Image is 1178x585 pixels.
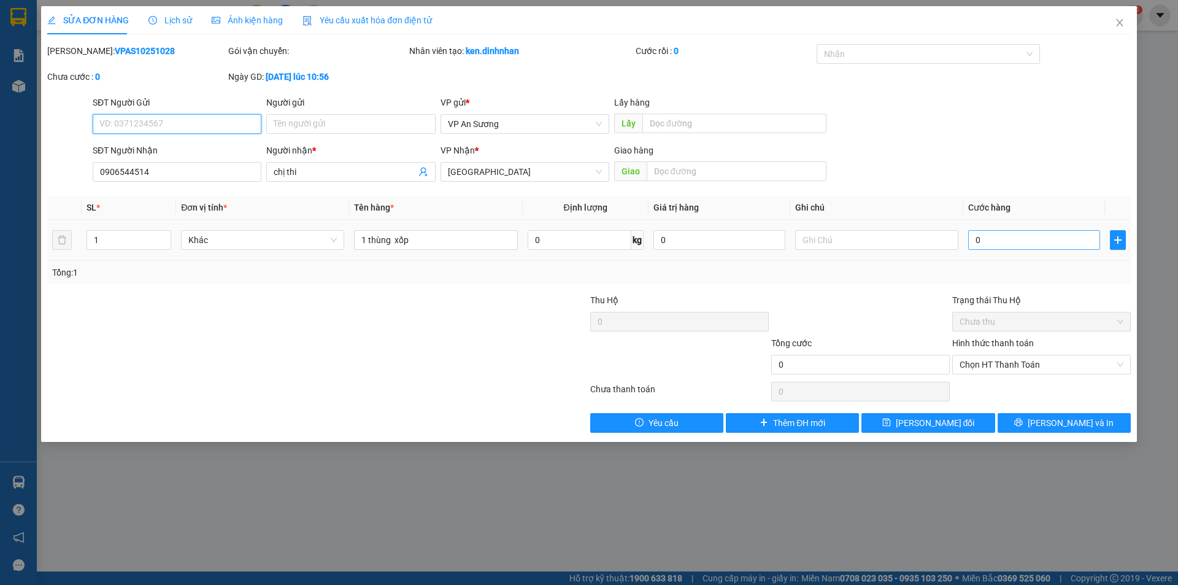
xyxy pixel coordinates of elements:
[409,44,633,58] div: Nhân viên tạo:
[861,413,995,433] button: save[PERSON_NAME] đổi
[590,413,723,433] button: exclamation-circleYêu cầu
[354,203,394,212] span: Tên hàng
[590,295,618,305] span: Thu Hộ
[52,230,72,250] button: delete
[968,203,1011,212] span: Cước hàng
[266,72,329,82] b: [DATE] lúc 10:56
[52,266,455,279] div: Tổng: 1
[1014,418,1023,428] span: printer
[998,413,1131,433] button: printer[PERSON_NAME] và In
[228,70,407,83] div: Ngày GD:
[212,16,220,25] span: picture
[115,46,175,56] b: VPAS10251028
[93,96,261,109] div: SĐT Người Gửi
[636,44,814,58] div: Cước rồi :
[47,44,226,58] div: [PERSON_NAME]:
[188,231,337,249] span: Khác
[653,203,699,212] span: Giá trị hàng
[614,145,653,155] span: Giao hàng
[614,114,642,133] span: Lấy
[674,46,679,56] b: 0
[614,98,650,107] span: Lấy hàng
[47,15,129,25] span: SỬA ĐƠN HÀNG
[614,161,647,181] span: Giao
[960,312,1123,331] span: Chưa thu
[790,196,963,220] th: Ghi chú
[418,167,428,177] span: user-add
[635,418,644,428] span: exclamation-circle
[466,46,519,56] b: ken.dinhnhan
[95,72,100,82] b: 0
[760,418,768,428] span: plus
[726,413,859,433] button: plusThêm ĐH mới
[896,416,975,430] span: [PERSON_NAME] đổi
[952,293,1131,307] div: Trạng thái Thu Hộ
[87,203,96,212] span: SL
[148,15,192,25] span: Lịch sử
[148,16,157,25] span: clock-circle
[771,338,812,348] span: Tổng cước
[1110,230,1126,250] button: plus
[47,70,226,83] div: Chưa cước :
[448,163,602,181] span: Đà Nẵng
[181,203,227,212] span: Đơn vị tính
[228,44,407,58] div: Gói vận chuyển:
[649,416,679,430] span: Yêu cầu
[882,418,891,428] span: save
[631,230,644,250] span: kg
[1103,6,1137,41] button: Close
[441,145,475,155] span: VP Nhận
[266,96,435,109] div: Người gửi
[47,16,56,25] span: edit
[647,161,826,181] input: Dọc đường
[795,230,958,250] input: Ghi Chú
[564,203,607,212] span: Định lượng
[93,144,261,157] div: SĐT Người Nhận
[773,416,825,430] span: Thêm ĐH mới
[266,144,435,157] div: Người nhận
[1115,18,1125,28] span: close
[1028,416,1114,430] span: [PERSON_NAME] và In
[589,382,770,404] div: Chưa thanh toán
[212,15,283,25] span: Ảnh kiện hàng
[960,355,1123,374] span: Chọn HT Thanh Toán
[302,16,312,26] img: icon
[302,15,432,25] span: Yêu cầu xuất hóa đơn điện tử
[448,115,602,133] span: VP An Sương
[642,114,826,133] input: Dọc đường
[1111,235,1125,245] span: plus
[354,230,517,250] input: VD: Bàn, Ghế
[952,338,1034,348] label: Hình thức thanh toán
[441,96,609,109] div: VP gửi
